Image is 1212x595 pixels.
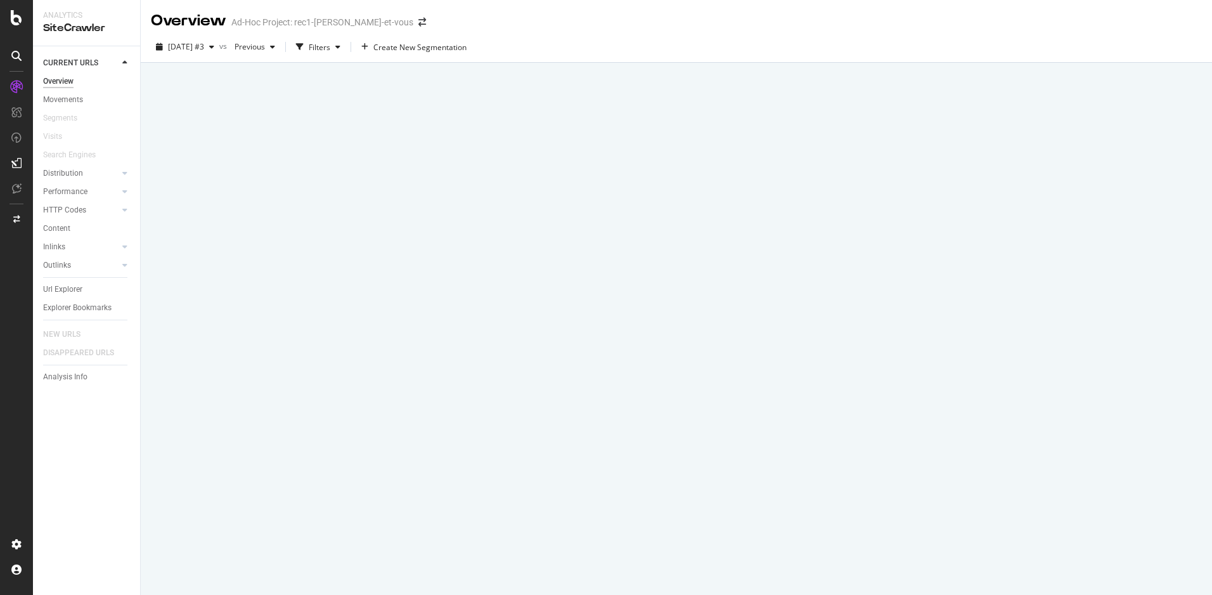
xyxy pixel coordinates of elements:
[43,167,83,180] div: Distribution
[43,56,98,70] div: CURRENT URLS
[43,259,119,272] a: Outlinks
[168,41,204,52] span: 2025 Sep. 23rd #3
[43,167,119,180] a: Distribution
[418,18,426,27] div: arrow-right-arrow-left
[43,328,81,341] div: NEW URLS
[43,185,119,199] a: Performance
[43,56,119,70] a: CURRENT URLS
[43,301,112,315] div: Explorer Bookmarks
[43,112,77,125] div: Segments
[229,37,280,57] button: Previous
[43,75,74,88] div: Overview
[43,148,108,162] a: Search Engines
[43,93,131,107] a: Movements
[43,204,86,217] div: HTTP Codes
[43,346,127,360] a: DISAPPEARED URLS
[151,37,219,57] button: [DATE] #3
[43,130,75,143] a: Visits
[43,75,131,88] a: Overview
[229,41,265,52] span: Previous
[43,259,71,272] div: Outlinks
[43,148,96,162] div: Search Engines
[309,42,330,53] div: Filters
[43,301,131,315] a: Explorer Bookmarks
[43,204,119,217] a: HTTP Codes
[43,283,131,296] a: Url Explorer
[43,222,70,235] div: Content
[291,37,345,57] button: Filters
[43,240,119,254] a: Inlinks
[43,283,82,296] div: Url Explorer
[219,41,229,51] span: vs
[43,112,90,125] a: Segments
[43,21,130,36] div: SiteCrawler
[231,16,413,29] div: Ad-Hoc Project: rec1-[PERSON_NAME]-et-vous
[373,42,467,53] span: Create New Segmentation
[43,185,87,199] div: Performance
[43,10,130,21] div: Analytics
[43,240,65,254] div: Inlinks
[356,37,472,57] button: Create New Segmentation
[43,93,83,107] div: Movements
[43,328,93,341] a: NEW URLS
[43,370,87,384] div: Analysis Info
[43,222,131,235] a: Content
[43,346,114,360] div: DISAPPEARED URLS
[43,370,131,384] a: Analysis Info
[151,10,226,32] div: Overview
[43,130,62,143] div: Visits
